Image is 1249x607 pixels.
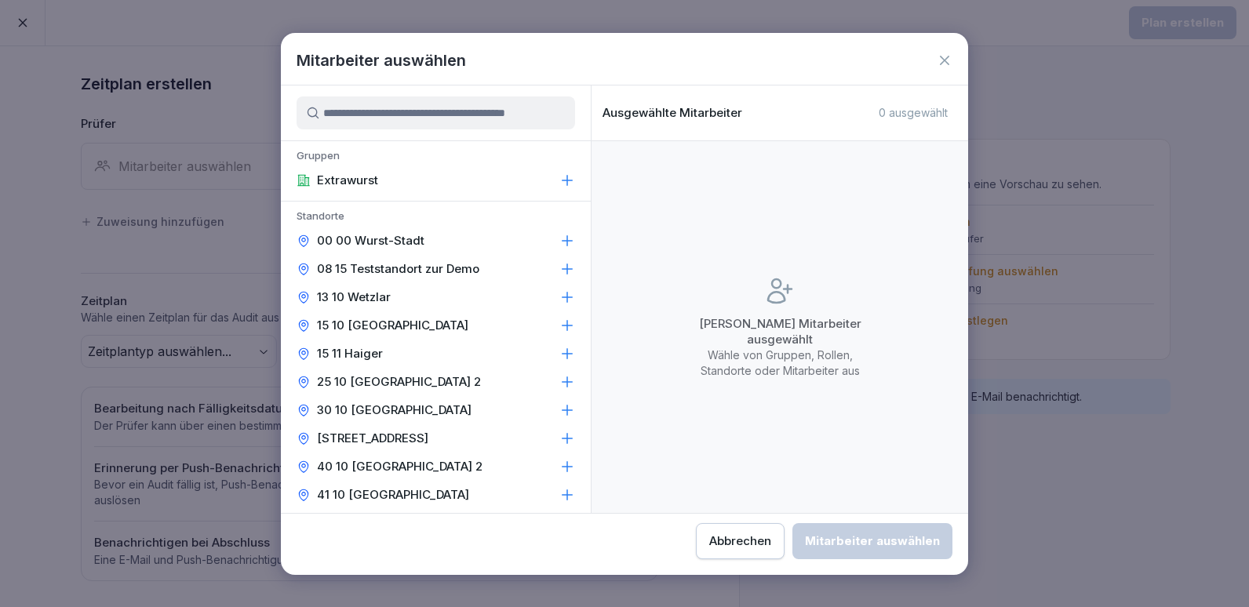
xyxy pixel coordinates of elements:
[281,149,591,166] p: Gruppen
[317,402,472,418] p: 30 10 [GEOGRAPHIC_DATA]
[317,346,383,362] p: 15 11 Haiger
[317,487,469,503] p: 41 10 [GEOGRAPHIC_DATA]
[792,523,952,559] button: Mitarbeiter auswählen
[603,106,742,120] p: Ausgewählte Mitarbeiter
[317,289,391,305] p: 13 10 Wetzlar
[686,316,874,347] p: [PERSON_NAME] Mitarbeiter ausgewählt
[297,49,466,72] h1: Mitarbeiter auswählen
[317,318,468,333] p: 15 10 [GEOGRAPHIC_DATA]
[805,532,940,550] div: Mitarbeiter auswählen
[317,431,428,446] p: [STREET_ADDRESS]
[317,233,424,249] p: 00 00 Wurst-Stadt
[317,374,481,390] p: 25 10 [GEOGRAPHIC_DATA] 2
[696,523,785,559] button: Abbrechen
[281,209,591,227] p: Standorte
[709,532,771,550] div: Abbrechen
[686,347,874,379] p: Wähle von Gruppen, Rollen, Standorte oder Mitarbeiter aus
[317,173,378,188] p: Extrawurst
[317,261,479,277] p: 08 15 Teststandort zur Demo
[879,106,948,120] p: 0 ausgewählt
[317,459,482,474] p: 40 10 [GEOGRAPHIC_DATA] 2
